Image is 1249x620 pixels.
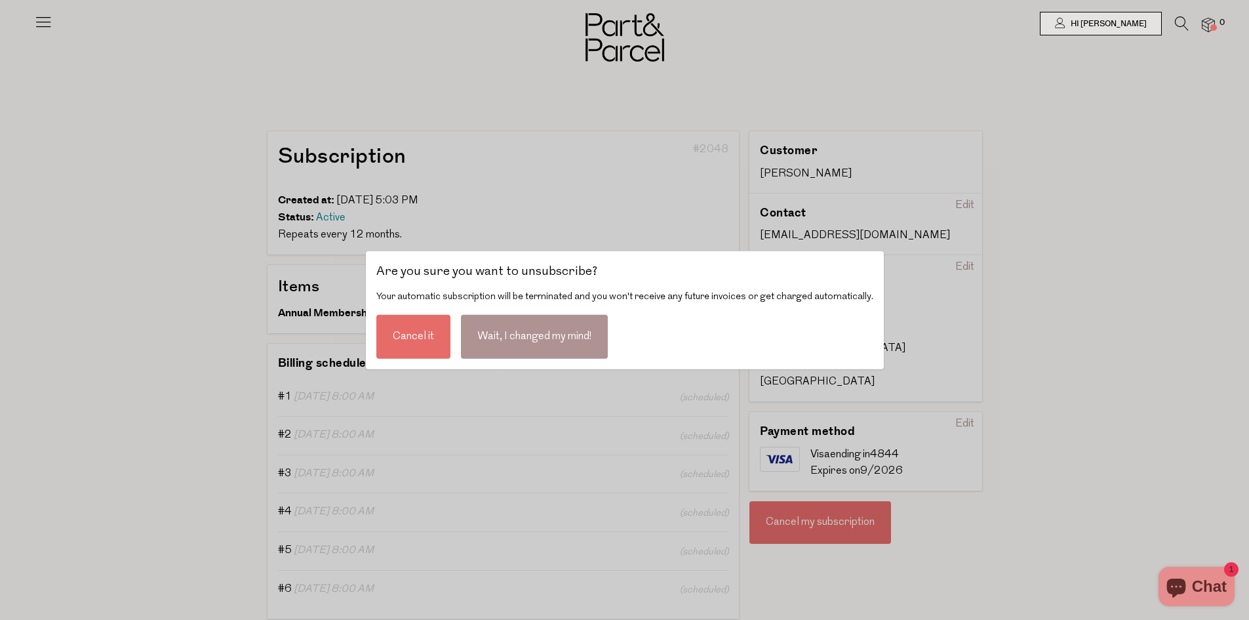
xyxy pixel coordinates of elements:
div: Are you sure you want to unsubscribe? [376,261,873,283]
inbox-online-store-chat: Shopify online store chat [1155,567,1239,610]
div: Your automatic subscription will be terminated and you won't receive any future invoices or get c... [376,289,873,305]
img: Part&Parcel [585,13,664,62]
a: 0 [1202,18,1215,31]
div: Cancel it [376,314,450,358]
span: Hi [PERSON_NAME] [1067,18,1147,30]
div: Wait, I changed my mind! [461,314,608,358]
a: Hi [PERSON_NAME] [1040,12,1162,35]
span: 0 [1216,17,1228,29]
